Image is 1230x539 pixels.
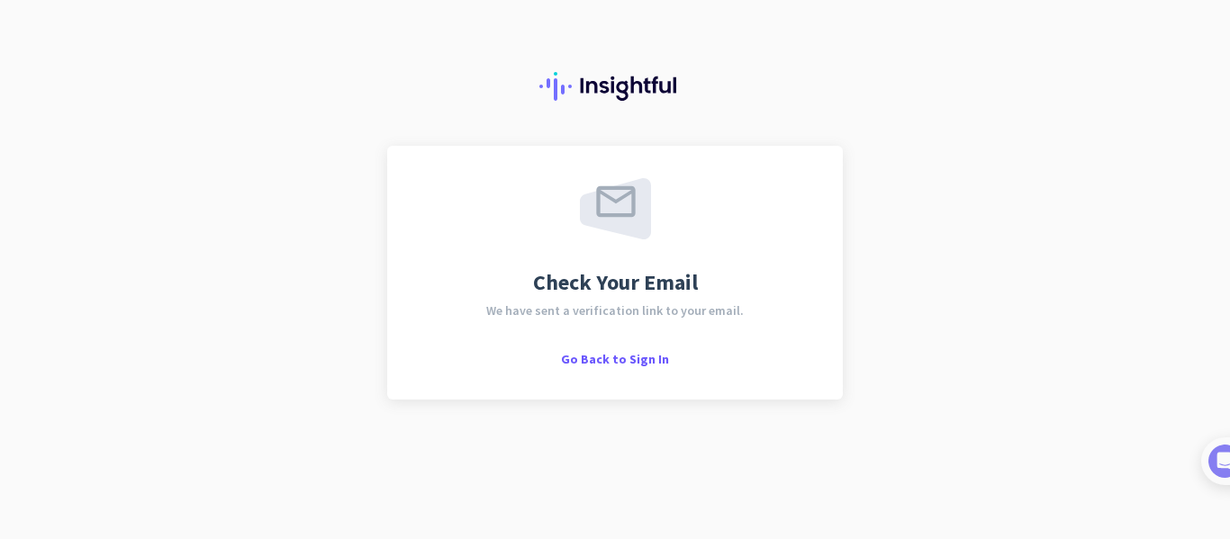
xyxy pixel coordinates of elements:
[533,272,698,293] span: Check Your Email
[561,351,669,367] span: Go Back to Sign In
[539,72,691,101] img: Insightful
[486,304,744,317] span: We have sent a verification link to your email.
[580,178,651,239] img: email-sent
